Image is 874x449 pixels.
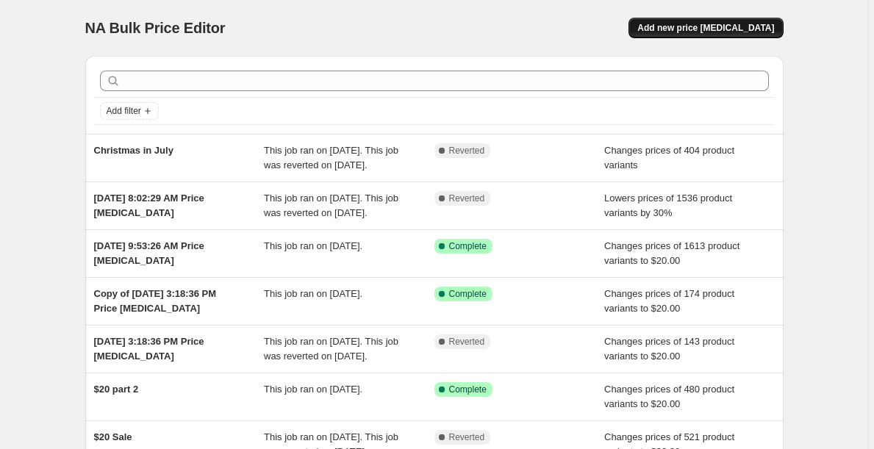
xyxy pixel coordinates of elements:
[264,145,398,170] span: This job ran on [DATE]. This job was reverted on [DATE].
[94,384,139,395] span: $20 part 2
[94,240,204,266] span: [DATE] 9:53:26 AM Price [MEDICAL_DATA]
[94,145,173,156] span: Christmas in July
[264,384,362,395] span: This job ran on [DATE].
[604,193,732,218] span: Lowers prices of 1536 product variants by 30%
[637,22,774,34] span: Add new price [MEDICAL_DATA]
[264,240,362,251] span: This job ran on [DATE].
[604,384,734,409] span: Changes prices of 480 product variants to $20.00
[264,193,398,218] span: This job ran on [DATE]. This job was reverted on [DATE].
[449,193,485,204] span: Reverted
[264,336,398,362] span: This job ran on [DATE]. This job was reverted on [DATE].
[100,102,159,120] button: Add filter
[94,193,204,218] span: [DATE] 8:02:29 AM Price [MEDICAL_DATA]
[94,288,217,314] span: Copy of [DATE] 3:18:36 PM Price [MEDICAL_DATA]
[449,336,485,348] span: Reverted
[107,105,141,117] span: Add filter
[449,288,487,300] span: Complete
[449,145,485,157] span: Reverted
[449,384,487,395] span: Complete
[85,20,226,36] span: NA Bulk Price Editor
[628,18,783,38] button: Add new price [MEDICAL_DATA]
[604,336,734,362] span: Changes prices of 143 product variants to $20.00
[94,336,204,362] span: [DATE] 3:18:36 PM Price [MEDICAL_DATA]
[604,145,734,170] span: Changes prices of 404 product variants
[264,288,362,299] span: This job ran on [DATE].
[449,431,485,443] span: Reverted
[604,240,739,266] span: Changes prices of 1613 product variants to $20.00
[94,431,132,442] span: $20 Sale
[604,288,734,314] span: Changes prices of 174 product variants to $20.00
[449,240,487,252] span: Complete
